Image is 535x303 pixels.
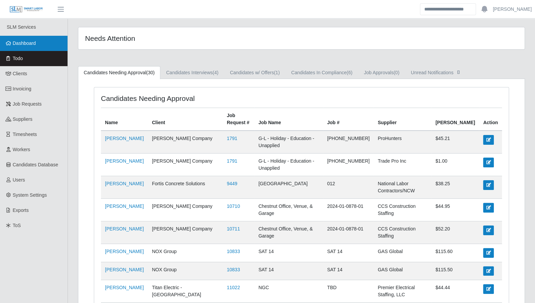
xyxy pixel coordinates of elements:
[148,280,223,303] td: Titan Electric - [GEOGRAPHIC_DATA]
[227,226,240,231] a: 10711
[13,147,30,152] span: Workers
[227,203,240,209] a: 10710
[148,108,223,131] th: Client
[224,66,286,79] a: Candidates w/ Offers
[323,131,374,154] td: [PHONE_NUMBER]
[7,24,36,30] span: SLM Services
[105,136,144,141] a: [PERSON_NAME]
[13,208,29,213] span: Exports
[101,108,148,131] th: Name
[347,70,352,75] span: (6)
[13,192,47,198] span: System Settings
[227,285,240,290] a: 11022
[85,34,260,43] h4: Needs Attention
[13,162,58,167] span: Candidates Database
[455,69,462,75] span: []
[431,244,479,262] td: $115.60
[374,262,431,280] td: GAS Global
[254,262,323,280] td: SAT 14
[431,221,479,244] td: $52.20
[420,3,476,15] input: Search
[274,70,280,75] span: (1)
[323,244,374,262] td: SAT 14
[13,56,23,61] span: Todo
[493,6,532,13] a: [PERSON_NAME]
[374,176,431,199] td: National Labor Contractors/NCW
[146,70,155,75] span: (30)
[254,176,323,199] td: [GEOGRAPHIC_DATA]
[254,108,323,131] th: Job Name
[323,280,374,303] td: TBD
[105,181,144,186] a: [PERSON_NAME]
[227,136,237,141] a: 1791
[148,262,223,280] td: NOX Group
[374,154,431,176] td: Trade Pro Inc
[323,108,374,131] th: Job #
[254,131,323,154] td: G-L - Holiday - Education - Unapplied
[374,244,431,262] td: GAS Global
[431,199,479,221] td: $44.95
[148,221,223,244] td: [PERSON_NAME] Company
[105,226,144,231] a: [PERSON_NAME]
[13,40,36,46] span: Dashboard
[323,262,374,280] td: SAT 14
[101,94,262,103] h4: Candidates Needing Approval
[431,262,479,280] td: $115.50
[254,244,323,262] td: SAT 14
[13,101,42,107] span: Job Requests
[105,158,144,164] a: [PERSON_NAME]
[13,223,21,228] span: ToS
[148,199,223,221] td: [PERSON_NAME] Company
[105,285,144,290] a: [PERSON_NAME]
[105,203,144,209] a: [PERSON_NAME]
[13,116,32,122] span: Suppliers
[358,66,405,79] a: Job Approvals
[148,131,223,154] td: [PERSON_NAME] Company
[13,132,37,137] span: Timesheets
[286,66,358,79] a: Candidates In Compliance
[431,154,479,176] td: $1.00
[227,249,240,254] a: 10833
[213,70,218,75] span: (4)
[105,267,144,272] a: [PERSON_NAME]
[148,176,223,199] td: Fortis Concrete Solutions
[254,221,323,244] td: Chestnut Office, Venue, & Garage
[431,108,479,131] th: [PERSON_NAME]
[9,6,43,13] img: SLM Logo
[13,71,27,76] span: Clients
[431,176,479,199] td: $38.25
[431,131,479,154] td: $45.21
[323,221,374,244] td: 2024-01-0878-01
[254,280,323,303] td: NGC
[105,249,144,254] a: [PERSON_NAME]
[78,66,160,79] a: Candidates Needing Approval
[323,176,374,199] td: 012
[323,154,374,176] td: [PHONE_NUMBER]
[148,154,223,176] td: [PERSON_NAME] Company
[374,280,431,303] td: Premier Electrical Staffing, LLC
[13,86,31,91] span: Invoicing
[394,70,399,75] span: (0)
[227,267,240,272] a: 10833
[227,181,237,186] a: 9449
[254,154,323,176] td: G-L - Holiday - Education - Unapplied
[227,158,237,164] a: 1791
[374,131,431,154] td: ProHunters
[323,199,374,221] td: 2024-01-0878-01
[13,177,25,183] span: Users
[148,244,223,262] td: NOX Group
[405,66,467,79] a: Unread Notifications
[431,280,479,303] td: $44.44
[479,108,502,131] th: Action
[254,199,323,221] td: Chestnut Office, Venue, & Garage
[374,108,431,131] th: Supplier
[374,221,431,244] td: CCS Construction Staffing
[223,108,255,131] th: Job Request #
[374,199,431,221] td: CCS Construction Staffing
[160,66,224,79] a: Candidates Interviews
